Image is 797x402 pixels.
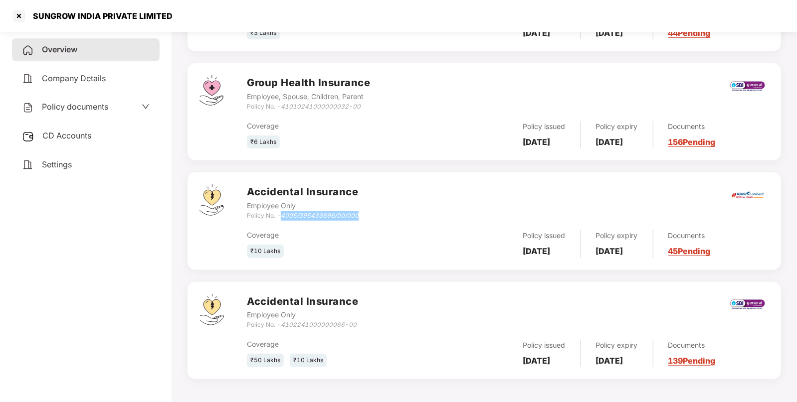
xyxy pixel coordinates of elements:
div: Policy expiry [596,121,638,132]
b: [DATE] [523,356,551,366]
b: [DATE] [523,246,551,256]
i: 41010241000000032-00 [281,103,361,110]
img: svg+xml;base64,PHN2ZyB4bWxucz0iaHR0cDovL3d3dy53My5vcmcvMjAwMC9zdmciIHdpZHRoPSI0Ny43MTQiIGhlaWdodD... [199,75,223,106]
div: ₹3 Lakhs [247,26,280,40]
img: svg+xml;base64,PHN2ZyB4bWxucz0iaHR0cDovL3d3dy53My5vcmcvMjAwMC9zdmciIHdpZHRoPSI0OS4zMjEiIGhlaWdodD... [199,184,224,216]
b: [DATE] [523,28,551,38]
img: svg+xml;base64,PHN2ZyB4bWxucz0iaHR0cDovL3d3dy53My5vcmcvMjAwMC9zdmciIHdpZHRoPSI0OS4zMjEiIGhlaWdodD... [199,294,224,325]
h3: Group Health Insurance [247,75,370,91]
div: Policy issued [523,340,566,351]
a: 44 Pending [668,28,711,38]
h3: Accidental Insurance [247,294,358,309]
div: Employee, Spouse, Children, Parent [247,91,370,102]
a: 139 Pending [668,356,716,366]
div: Documents [668,340,716,351]
div: Policy No. - [247,102,370,112]
span: Policy documents [42,102,108,112]
h3: Accidental Insurance [247,184,359,200]
div: Policy expiry [596,340,638,351]
img: svg+xml;base64,PHN2ZyB4bWxucz0iaHR0cDovL3d3dy53My5vcmcvMjAwMC9zdmciIHdpZHRoPSIyNCIgaGVpZ2h0PSIyNC... [22,102,34,114]
img: svg+xml;base64,PHN2ZyB4bWxucz0iaHR0cDovL3d3dy53My5vcmcvMjAwMC9zdmciIHdpZHRoPSIyNCIgaGVpZ2h0PSIyNC... [22,44,34,56]
a: 45 Pending [668,246,711,256]
img: svg+xml;base64,PHN2ZyB3aWR0aD0iMjUiIGhlaWdodD0iMjQiIHZpZXdCb3g9IjAgMCAyNSAyNCIgZmlsbD0ibm9uZSIgeG... [22,131,34,142]
span: Company Details [42,73,106,83]
div: ₹10 Lakhs [247,245,284,258]
div: Coverage [247,230,421,241]
div: ₹50 Lakhs [247,354,284,367]
div: Policy No. - [247,320,358,330]
span: Settings [42,159,72,169]
span: Overview [42,44,77,54]
div: Documents [668,121,716,132]
b: [DATE] [596,246,623,256]
i: 4102241000000066-00 [281,321,357,328]
img: sbi.png [730,79,766,93]
a: 156 Pending [668,137,716,147]
div: ₹6 Lakhs [247,135,280,149]
div: Policy expiry [596,230,638,241]
b: [DATE] [596,28,623,38]
div: SUNGROW INDIA PRIVATE LIMITED [27,11,173,21]
b: [DATE] [523,137,551,147]
img: icici.png [730,189,766,201]
img: sbi.png [730,297,766,311]
div: Policy issued [523,121,566,132]
div: Coverage [247,339,421,350]
b: [DATE] [596,356,623,366]
img: svg+xml;base64,PHN2ZyB4bWxucz0iaHR0cDovL3d3dy53My5vcmcvMjAwMC9zdmciIHdpZHRoPSIyNCIgaGVpZ2h0PSIyNC... [22,159,34,171]
div: ₹10 Lakhs [290,354,327,367]
b: [DATE] [596,137,623,147]
div: Coverage [247,121,421,132]
i: 4005/395433696/00/000 [281,212,359,219]
div: Documents [668,230,711,241]
div: Employee Only [247,309,358,320]
img: svg+xml;base64,PHN2ZyB4bWxucz0iaHR0cDovL3d3dy53My5vcmcvMjAwMC9zdmciIHdpZHRoPSIyNCIgaGVpZ2h0PSIyNC... [22,73,34,85]
span: CD Accounts [42,131,91,140]
div: Employee Only [247,200,359,211]
div: Policy No. - [247,211,359,221]
span: down [142,103,150,111]
div: Policy issued [523,230,566,241]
